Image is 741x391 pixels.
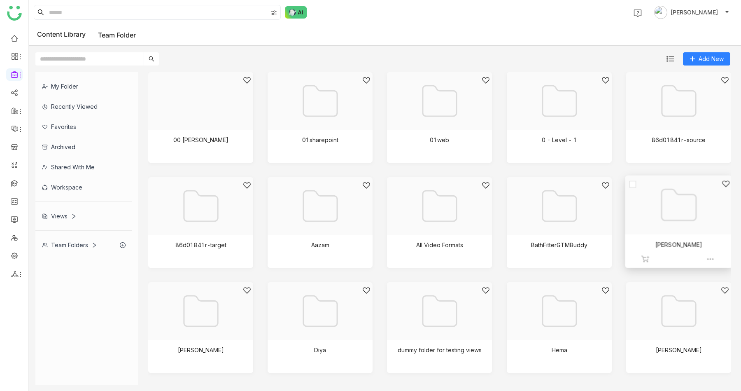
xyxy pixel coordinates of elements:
[180,185,221,227] img: Folder
[641,255,649,263] img: add_to_share_grey.svg
[654,6,667,19] img: avatar
[416,241,463,248] div: All Video Formats
[35,177,132,197] div: Workspace
[658,290,699,332] img: Folder
[683,52,730,66] button: Add New
[98,31,136,39] a: Team Folder
[531,241,587,248] div: BathFitterGTMBuddy
[541,136,577,143] div: 0 - Level - 1
[538,290,580,332] img: Folder
[300,80,341,122] img: Folder
[35,76,132,96] div: My Folder
[706,255,714,263] img: more-options.svg
[35,137,132,157] div: Archived
[699,54,724,63] span: Add New
[398,347,482,354] div: dummy folder for testing views
[285,6,307,19] img: ask-buddy-normal.svg
[35,157,132,177] div: Shared with me
[430,136,449,143] div: 01web
[419,80,460,122] img: Folder
[652,6,731,19] button: [PERSON_NAME]
[37,30,136,40] div: Content Library
[180,290,221,332] img: Folder
[655,347,701,354] div: [PERSON_NAME]
[42,213,77,220] div: Views
[311,241,329,248] div: Aazam
[7,6,22,21] img: logo
[148,98,253,105] img: Folder
[419,185,460,227] img: Folder
[178,347,224,354] div: [PERSON_NAME]
[300,290,341,332] img: Folder
[270,9,277,16] img: search-type.svg
[173,136,228,143] div: 00 [PERSON_NAME]
[314,347,326,354] div: Diya
[666,55,674,63] img: list.svg
[42,241,97,248] div: Team Folders
[300,185,341,227] img: Folder
[671,8,718,17] span: [PERSON_NAME]
[35,117,132,137] div: Favorites
[302,136,338,143] div: 01sharepoint
[175,241,226,248] div: 86d01841r-target
[551,347,567,354] div: Hema
[652,136,706,143] div: 86d01841r-source
[419,290,460,332] img: Folder
[538,185,580,227] img: Folder
[35,96,132,117] div: Recently Viewed
[538,80,580,122] img: Folder
[634,9,642,17] img: help.svg
[658,80,699,122] img: Folder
